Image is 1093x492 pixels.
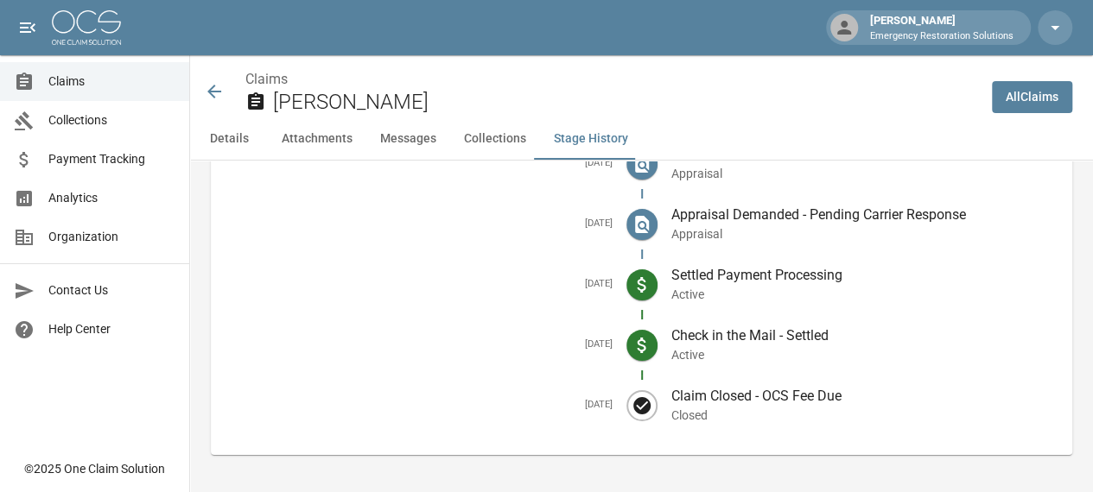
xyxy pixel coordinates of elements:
[48,150,175,168] span: Payment Tracking
[48,111,175,129] span: Collections
[48,281,175,300] span: Contact Us
[863,12,1020,43] div: [PERSON_NAME]
[671,386,1059,407] p: Claim Closed - OCS Fee Due
[225,278,613,291] h5: [DATE]
[48,320,175,338] span: Help Center
[48,228,175,246] span: Organization
[24,460,165,477] div: © 2025 One Claim Solution
[190,118,1093,160] div: anchor tabs
[268,118,366,160] button: Attachments
[190,118,268,160] button: Details
[450,118,540,160] button: Collections
[992,81,1072,113] a: AllClaims
[671,346,1059,363] p: Active
[48,73,175,91] span: Claims
[671,286,1059,303] p: Active
[671,265,1059,286] p: Settled Payment Processing
[52,10,121,45] img: ocs-logo-white-transparent.png
[671,225,1059,243] p: Appraisal
[273,90,978,115] h2: [PERSON_NAME]
[540,118,642,160] button: Stage History
[671,165,1059,182] p: Appraisal
[870,29,1014,44] p: Emergency Restoration Solutions
[245,69,978,90] nav: breadcrumb
[671,407,1059,424] p: Closed
[225,399,613,412] h5: [DATE]
[225,338,613,351] h5: [DATE]
[225,218,613,230] h5: [DATE]
[10,10,45,45] button: open drawer
[671,205,1059,225] p: Appraisal Demanded - Pending Carrier Response
[366,118,450,160] button: Messages
[245,71,288,87] a: Claims
[671,325,1059,346] p: Check in the Mail - Settled
[225,157,613,170] h5: [DATE]
[48,189,175,207] span: Analytics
